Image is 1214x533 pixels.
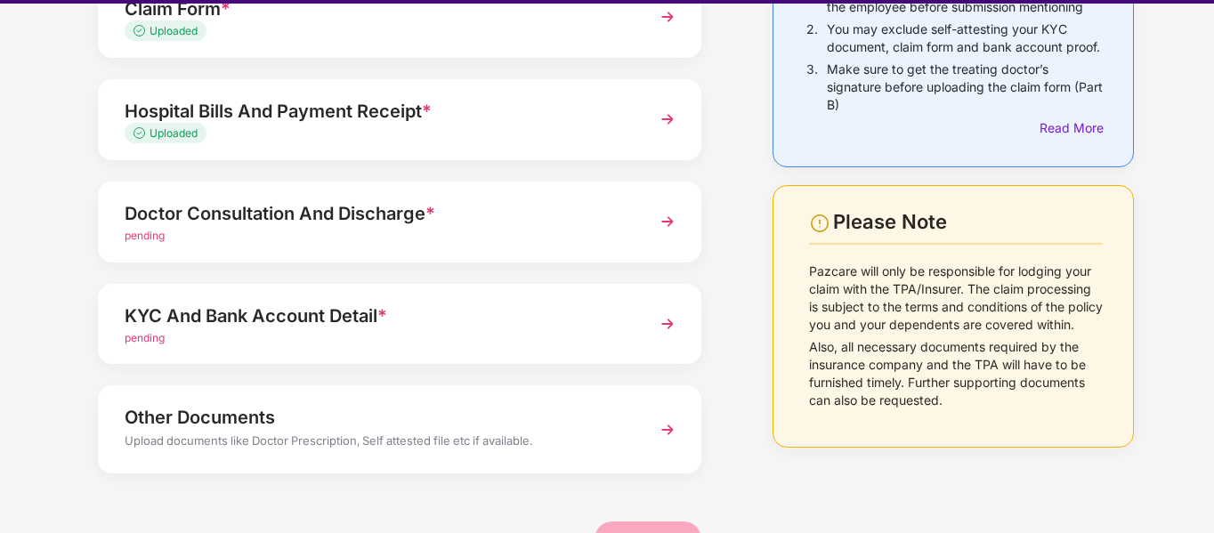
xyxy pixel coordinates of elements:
p: You may exclude self-attesting your KYC document, claim form and bank account proof. [827,20,1103,56]
img: svg+xml;base64,PHN2ZyBpZD0iTmV4dCIgeG1sbnM9Imh0dHA6Ly93d3cudzMub3JnLzIwMDAvc3ZnIiB3aWR0aD0iMzYiIG... [652,308,684,340]
span: Uploaded [150,126,198,140]
img: svg+xml;base64,PHN2ZyB4bWxucz0iaHR0cDovL3d3dy53My5vcmcvMjAwMC9zdmciIHdpZHRoPSIxMy4zMzMiIGhlaWdodD... [134,25,150,36]
img: svg+xml;base64,PHN2ZyBpZD0iTmV4dCIgeG1sbnM9Imh0dHA6Ly93d3cudzMub3JnLzIwMDAvc3ZnIiB3aWR0aD0iMzYiIG... [652,206,684,238]
p: 2. [806,20,818,56]
p: Make sure to get the treating doctor’s signature before uploading the claim form (Part B) [827,61,1103,114]
span: Uploaded [150,24,198,37]
div: Other Documents [125,403,628,432]
div: Read More [1040,118,1103,138]
div: Hospital Bills And Payment Receipt [125,97,628,125]
span: pending [125,229,165,242]
img: svg+xml;base64,PHN2ZyBpZD0iTmV4dCIgeG1sbnM9Imh0dHA6Ly93d3cudzMub3JnLzIwMDAvc3ZnIiB3aWR0aD0iMzYiIG... [652,1,684,33]
div: KYC And Bank Account Detail [125,302,628,330]
div: Upload documents like Doctor Prescription, Self attested file etc if available. [125,432,628,455]
div: Doctor Consultation And Discharge [125,199,628,228]
p: Also, all necessary documents required by the insurance company and the TPA will have to be furni... [809,338,1104,409]
img: svg+xml;base64,PHN2ZyBpZD0iV2FybmluZ18tXzI0eDI0IiBkYXRhLW5hbWU9Ildhcm5pbmcgLSAyNHgyNCIgeG1sbnM9Im... [809,213,830,234]
img: svg+xml;base64,PHN2ZyB4bWxucz0iaHR0cDovL3d3dy53My5vcmcvMjAwMC9zdmciIHdpZHRoPSIxMy4zMzMiIGhlaWdodD... [134,127,150,139]
img: svg+xml;base64,PHN2ZyBpZD0iTmV4dCIgeG1sbnM9Imh0dHA6Ly93d3cudzMub3JnLzIwMDAvc3ZnIiB3aWR0aD0iMzYiIG... [652,414,684,446]
img: svg+xml;base64,PHN2ZyBpZD0iTmV4dCIgeG1sbnM9Imh0dHA6Ly93d3cudzMub3JnLzIwMDAvc3ZnIiB3aWR0aD0iMzYiIG... [652,103,684,135]
p: Pazcare will only be responsible for lodging your claim with the TPA/Insurer. The claim processin... [809,262,1104,334]
div: Please Note [833,210,1103,234]
span: pending [125,331,165,344]
p: 3. [806,61,818,114]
